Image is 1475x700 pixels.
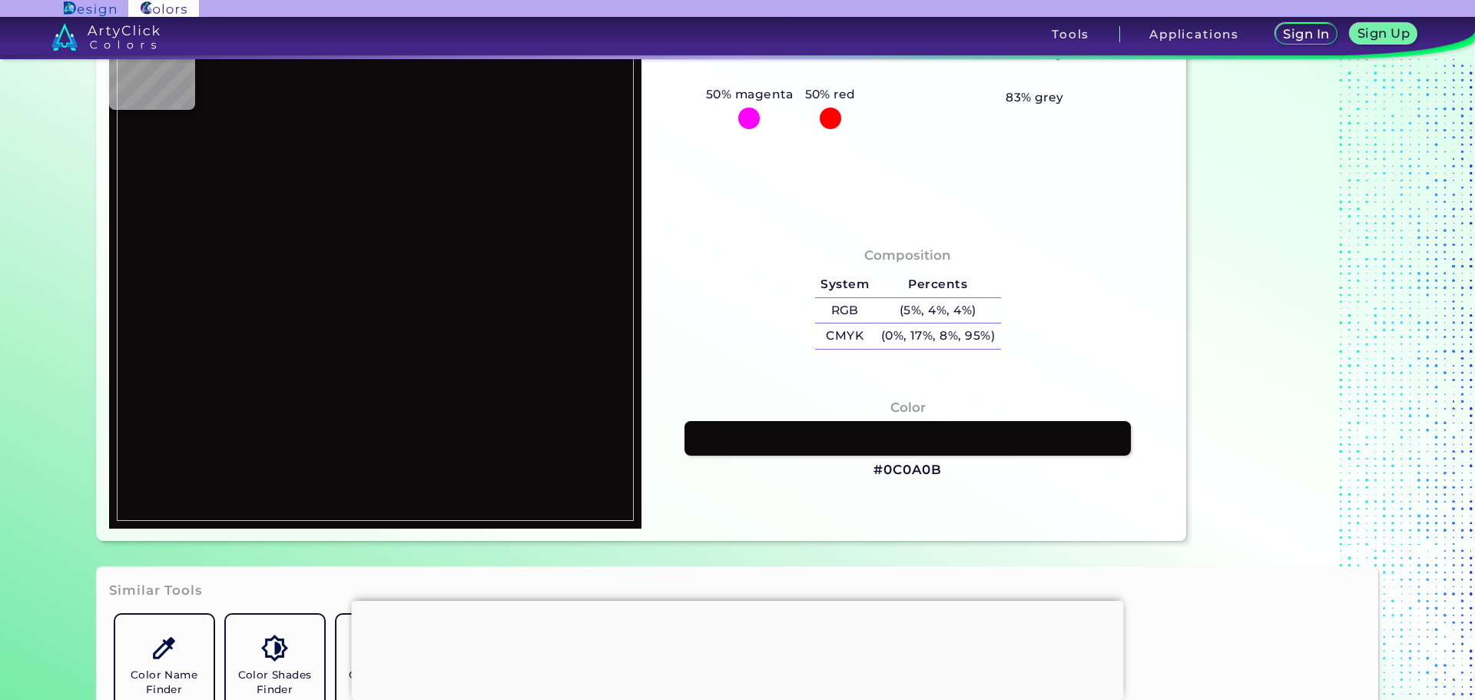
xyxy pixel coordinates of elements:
h5: (5%, 4%, 4%) [875,298,1001,323]
iframe: Advertisement [352,601,1124,696]
img: b5e75574-caf7-4818-9f61-9d65f7386eff [117,32,634,521]
h4: Color [890,396,926,419]
h5: (0%, 17%, 8%, 95%) [875,323,1001,349]
a: Sign Up [1348,23,1418,45]
h5: 50% red [799,85,862,105]
h3: Tools [1052,28,1089,40]
h5: 50% magenta [700,85,799,105]
h3: #0C0A0B [873,461,942,479]
img: icon_color_shades.svg [261,635,288,662]
h5: System [815,272,875,297]
h4: Composition [864,244,951,267]
h5: Percents [875,272,1001,297]
h5: RGB [815,298,875,323]
img: icon_color_name_finder.svg [151,635,177,662]
h5: Sign Up [1356,27,1410,40]
h5: Color Name Finder [121,668,207,697]
h3: Magenta-Red [726,67,836,85]
h3: Similar Tools [109,582,203,600]
h3: Applications [1149,28,1239,40]
img: logo_artyclick_colors_white.svg [51,23,160,51]
h5: 83% grey [1006,88,1064,108]
a: Sign In [1274,23,1339,45]
img: ArtyClick Design logo [64,2,115,16]
h5: Color Shades Finder [232,668,318,697]
h5: Color Names Dictionary [343,668,429,697]
h3: Pale [1013,67,1056,85]
h5: CMYK [815,323,875,349]
h5: Sign In [1282,28,1331,41]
